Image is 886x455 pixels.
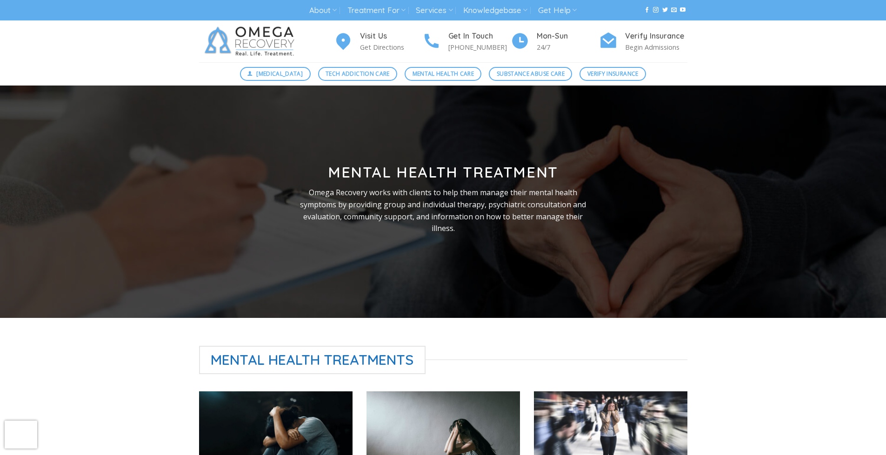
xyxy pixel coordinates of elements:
a: Tech Addiction Care [318,67,398,81]
span: Mental Health Treatments [199,346,426,374]
h4: Get In Touch [448,30,511,42]
a: Mental Health Care [405,67,481,81]
a: Follow on Twitter [662,7,668,13]
h4: Mon-Sun [537,30,599,42]
a: Visit Us Get Directions [334,30,422,53]
span: Verify Insurance [587,69,639,78]
span: Tech Addiction Care [326,69,390,78]
p: Get Directions [360,42,422,53]
p: [PHONE_NUMBER] [448,42,511,53]
a: Get Help [538,2,577,19]
span: Mental Health Care [413,69,474,78]
a: Services [416,2,453,19]
a: Follow on Facebook [644,7,650,13]
a: Send us an email [671,7,677,13]
a: Get In Touch [PHONE_NUMBER] [422,30,511,53]
p: Omega Recovery works with clients to help them manage their mental health symptoms by providing g... [293,187,594,234]
a: Treatment For [347,2,406,19]
h4: Verify Insurance [625,30,687,42]
a: Verify Insurance Begin Admissions [599,30,687,53]
img: Omega Recovery [199,20,304,62]
a: About [309,2,337,19]
a: Verify Insurance [580,67,646,81]
a: Follow on YouTube [680,7,686,13]
span: [MEDICAL_DATA] [256,69,303,78]
span: Substance Abuse Care [497,69,565,78]
p: Begin Admissions [625,42,687,53]
a: Substance Abuse Care [489,67,572,81]
p: 24/7 [537,42,599,53]
strong: Mental Health Treatment [328,163,558,181]
h4: Visit Us [360,30,422,42]
a: Follow on Instagram [653,7,659,13]
a: [MEDICAL_DATA] [240,67,311,81]
a: Knowledgebase [463,2,527,19]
